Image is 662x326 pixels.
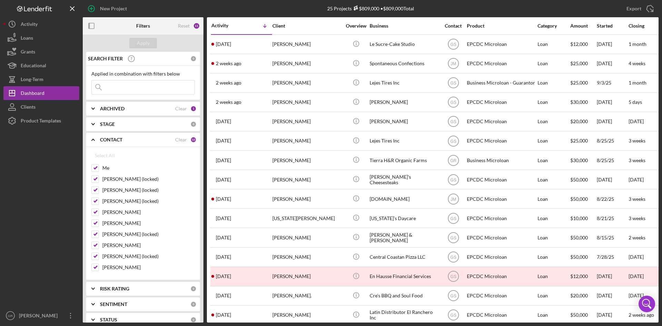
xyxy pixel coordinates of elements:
div: 1 [190,106,197,112]
text: GS [450,119,456,124]
div: Loan [538,287,570,305]
div: EPCDC Microloan [467,55,536,73]
text: GS [450,313,456,318]
div: Loan [538,190,570,208]
text: GS [450,274,456,279]
div: Lejes Tires Inc [370,132,439,150]
time: 2025-09-04 22:14 [216,61,241,66]
div: 0 [190,301,197,307]
time: 2025-09-03 16:47 [216,80,241,86]
span: $25,000 [570,138,588,144]
div: 11 [193,22,200,29]
div: Educational [21,59,46,74]
b: RISK RATING [100,286,129,292]
time: 1 month [629,41,646,47]
div: EPCDC Microloan [467,209,536,227]
div: Clear [175,137,187,142]
div: Product Templates [21,114,61,129]
div: [US_STATE]’s Daycare [370,209,439,227]
div: $809,000 [352,6,379,11]
div: EPCDC Microloan [467,93,536,111]
a: Long-Term [3,72,79,86]
div: Contact [440,23,466,29]
div: Le Sucre-Cake Studio [370,35,439,53]
a: Grants [3,45,79,59]
div: 0 [190,286,197,292]
div: Business Microloan [467,151,536,169]
b: STAGE [100,121,115,127]
div: Loan [538,209,570,227]
div: EPCDC Microloan [467,132,536,150]
div: Amount [570,23,596,29]
span: $10,000 [570,215,588,221]
div: Clients [21,100,36,116]
div: 25 Projects • $809,000 Total [327,6,414,11]
button: Activity [3,17,79,31]
div: 9/3/25 [597,74,628,92]
div: 8/25/25 [597,151,628,169]
time: 2025-08-25 21:44 [216,158,231,163]
div: Business Microloan - Guarantor [467,74,536,92]
b: SENTIMENT [100,302,127,307]
div: [PERSON_NAME] [272,248,341,266]
text: GS [450,236,456,240]
div: [PERSON_NAME] [272,112,341,131]
a: Educational [3,59,79,72]
time: 2025-08-28 02:54 [216,138,231,144]
label: [PERSON_NAME] [102,209,195,216]
button: Loans [3,31,79,45]
div: [DATE] [597,306,628,324]
div: [PERSON_NAME]. [272,287,341,305]
div: Loan [538,170,570,189]
time: 2025-08-22 03:53 [216,196,231,202]
div: Client [272,23,341,29]
text: GS [450,42,456,47]
text: GS [450,139,456,144]
text: JM [451,61,456,66]
time: [DATE] [629,118,644,124]
div: Applied in combination with filters below [91,71,195,77]
div: EPCDC Microloan [467,170,536,189]
label: [PERSON_NAME] [102,242,195,249]
button: New Project [83,2,134,16]
label: [PERSON_NAME] (locked) [102,253,195,260]
div: Spontaneous Confections [370,55,439,73]
div: Activity [211,23,242,28]
div: EPCDC Microloan [467,287,536,305]
text: GR [8,314,13,318]
div: EPCDC Microloan [467,228,536,247]
div: En Hausse Financial Services [370,267,439,286]
div: Loan [538,248,570,266]
button: Export [620,2,659,16]
time: 2 weeks [629,235,645,240]
b: SEARCH FILTER [88,56,123,61]
time: 2025-09-14 23:14 [216,41,231,47]
div: 0 [190,121,197,127]
div: Loan [538,151,570,169]
b: Filters [136,23,150,29]
div: Overview [343,23,369,29]
b: ARCHIVED [100,106,124,111]
div: New Project [100,2,127,16]
div: [DATE] [597,267,628,286]
time: 3 weeks [629,196,645,202]
text: GS [450,255,456,260]
div: Reset [178,23,190,29]
div: 8/15/25 [597,228,628,247]
time: 2025-08-21 04:32 [216,216,231,221]
span: $30,000 [570,99,588,105]
div: Export [626,2,641,16]
div: Loan [538,74,570,92]
div: [PERSON_NAME] [17,309,62,324]
div: [PERSON_NAME] [272,55,341,73]
span: $50,000 [570,235,588,240]
div: 10 [190,137,197,143]
div: EPCDC Microloan [467,306,536,324]
b: CONTACT [100,137,122,142]
div: Tierra H&R Organic Farms [370,151,439,169]
time: 3 weeks [629,215,645,221]
span: $12,000 [570,41,588,47]
div: Central Coastan Pizza LLC [370,248,439,266]
text: JM [451,197,456,201]
div: [DATE] [597,93,628,111]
